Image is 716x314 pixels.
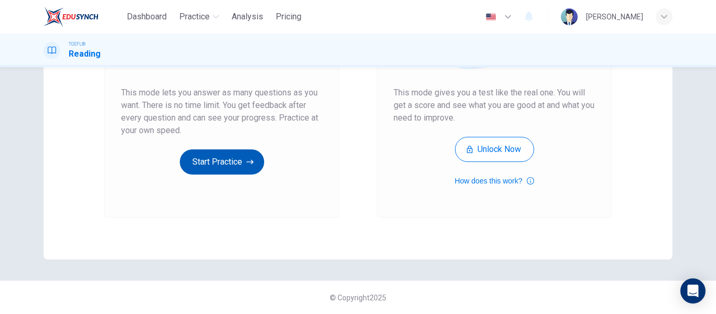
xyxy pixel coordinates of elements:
[227,7,267,26] button: Analysis
[586,10,643,23] div: [PERSON_NAME]
[44,6,123,27] a: EduSynch logo
[69,48,101,60] h1: Reading
[121,86,322,137] span: This mode lets you answer as many questions as you want. There is no time limit. You get feedback...
[175,7,223,26] button: Practice
[123,7,171,26] button: Dashboard
[484,13,497,21] img: en
[232,10,263,23] span: Analysis
[276,10,301,23] span: Pricing
[69,40,85,48] span: TOEFL®
[680,278,706,304] div: Open Intercom Messenger
[44,6,99,27] img: EduSynch logo
[455,137,534,162] button: Unlock Now
[561,8,578,25] img: Profile picture
[330,294,386,302] span: © Copyright 2025
[180,149,264,175] button: Start Practice
[179,10,210,23] span: Practice
[272,7,306,26] button: Pricing
[454,175,534,187] button: How does this work?
[127,10,167,23] span: Dashboard
[394,86,595,124] span: This mode gives you a test like the real one. You will get a score and see what you are good at a...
